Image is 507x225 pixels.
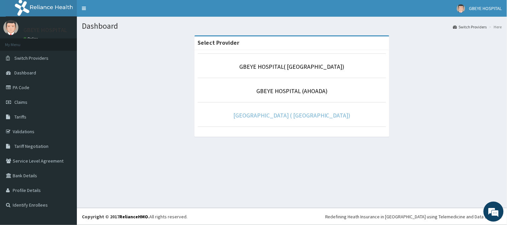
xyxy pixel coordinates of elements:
footer: All rights reserved. [77,208,507,225]
h1: Dashboard [82,22,502,30]
img: User Image [457,4,465,13]
span: GBEYE HOSPITAL [469,5,502,11]
a: Switch Providers [453,24,487,30]
div: Redefining Heath Insurance in [GEOGRAPHIC_DATA] using Telemedicine and Data Science! [325,213,502,220]
strong: Select Provider [198,39,240,46]
strong: Copyright © 2017 . [82,214,149,220]
a: GBEYE HOSPITAL( [GEOGRAPHIC_DATA]) [240,63,345,70]
img: User Image [3,20,18,35]
p: GBEYE HOSPITAL [23,27,67,33]
span: Dashboard [14,70,36,76]
a: Online [23,36,39,41]
a: GBEYE HOSPITAL (AHOADA) [256,87,328,95]
a: RelianceHMO [119,214,148,220]
li: Here [488,24,502,30]
span: Switch Providers [14,55,48,61]
span: Tariff Negotiation [14,143,48,149]
span: Tariffs [14,114,26,120]
span: Claims [14,99,27,105]
a: [GEOGRAPHIC_DATA] ( [GEOGRAPHIC_DATA]) [233,111,351,119]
